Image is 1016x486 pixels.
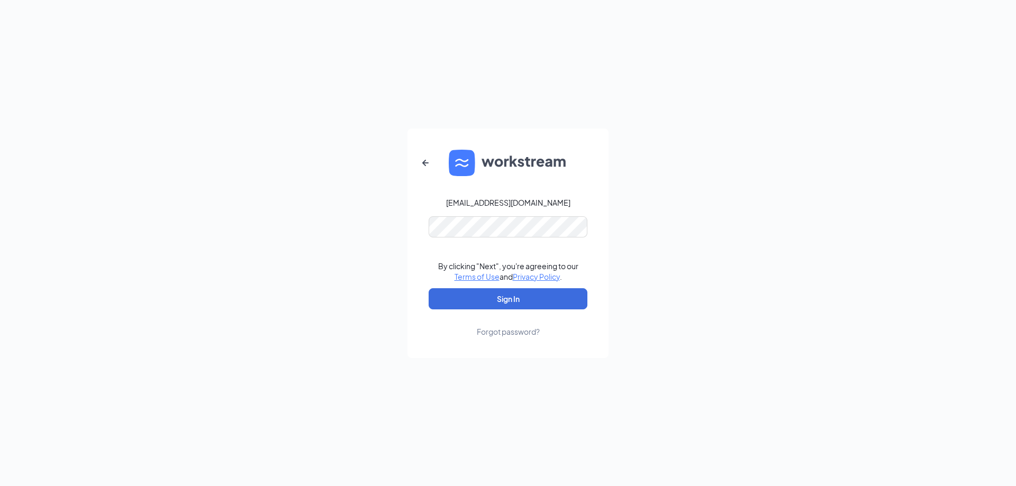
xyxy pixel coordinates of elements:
[446,197,570,208] div: [EMAIL_ADDRESS][DOMAIN_NAME]
[455,272,500,281] a: Terms of Use
[513,272,560,281] a: Privacy Policy
[449,150,567,176] img: WS logo and Workstream text
[477,326,540,337] div: Forgot password?
[429,288,587,309] button: Sign In
[438,261,578,282] div: By clicking "Next", you're agreeing to our and .
[477,309,540,337] a: Forgot password?
[419,157,432,169] svg: ArrowLeftNew
[413,150,438,176] button: ArrowLeftNew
